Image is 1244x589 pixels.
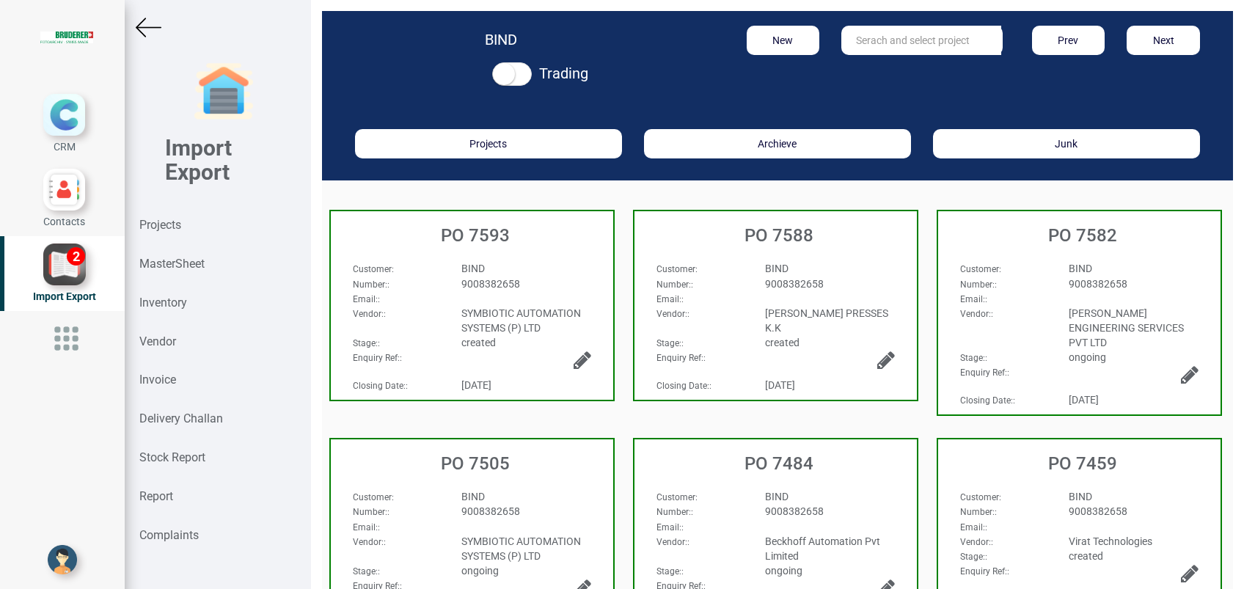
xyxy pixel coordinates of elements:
strong: Email: [353,522,378,533]
strong: Vendor: [960,309,991,319]
span: : [960,522,987,533]
strong: Email: [656,294,681,304]
span: BIND [1069,263,1092,274]
span: Beckhoff Automation Pvt Limited [765,535,880,562]
strong: Customer [656,264,695,274]
span: : [656,492,698,502]
strong: Complaints [139,528,199,542]
span: 9008382658 [1069,505,1127,517]
span: : [656,381,711,391]
strong: Stage: [656,566,681,577]
strong: Delivery Challan [139,411,223,425]
strong: Email: [960,294,985,304]
strong: MasterSheet [139,257,205,271]
span: : [353,381,408,391]
span: BIND [461,491,485,502]
span: CRM [54,141,76,153]
strong: Stage: [656,338,681,348]
span: [PERSON_NAME] ENGINEERING SERVICES PVT LTD [1069,307,1184,348]
span: Import Export [33,290,96,302]
strong: Vendor: [960,537,991,547]
span: ongoing [461,565,499,577]
span: : [656,309,689,319]
span: : [960,294,987,304]
b: Import Export [165,135,232,185]
span: : [960,353,987,363]
strong: Customer [353,492,392,502]
span: : [353,566,380,577]
strong: Invoice [139,373,176,387]
strong: Enquiry Ref: [960,367,1007,378]
strong: BIND [485,31,517,48]
button: New [747,26,820,55]
span: ongoing [765,565,802,577]
strong: Vendor: [353,309,384,319]
span: Virat Technologies [1069,535,1152,547]
strong: Vendor: [353,537,384,547]
button: Next [1127,26,1200,55]
strong: Stage: [353,566,378,577]
h3: PO 7588 [642,226,917,245]
span: : [656,338,684,348]
span: : [656,522,684,533]
span: : [353,537,386,547]
strong: Customer [960,492,999,502]
strong: Enquiry Ref: [960,566,1007,577]
span: created [461,337,496,348]
span: created [765,337,800,348]
strong: Closing Date: [353,381,406,391]
span: Contacts [43,216,85,227]
span: : [656,537,689,547]
strong: Number: [656,507,691,517]
span: : [960,309,993,319]
strong: Number: [353,279,387,290]
span: : [960,566,1009,577]
span: 9008382658 [765,278,824,290]
strong: Stage: [960,552,985,562]
span: : [960,492,1001,502]
span: [PERSON_NAME] PRESSES K.K [765,307,888,334]
strong: Number: [960,507,995,517]
span: : [353,279,389,290]
span: BIND [461,263,485,274]
strong: Closing Date: [656,381,709,391]
span: SYMBIOTIC AUTOMATION SYSTEMS (P) LTD [461,307,581,334]
button: Prev [1032,26,1105,55]
button: Archieve [644,129,911,158]
span: : [656,566,684,577]
strong: Email: [353,294,378,304]
strong: Email: [960,522,985,533]
strong: Number: [960,279,995,290]
span: [DATE] [1069,394,1099,406]
div: 2 [67,247,85,266]
span: : [353,492,394,502]
strong: Customer [960,264,999,274]
h3: PO 7505 [338,454,613,473]
span: 9008382658 [461,505,520,517]
span: : [960,507,997,517]
strong: Number: [656,279,691,290]
strong: Number: [353,507,387,517]
span: : [353,522,380,533]
strong: Closing Date: [960,395,1013,406]
span: : [656,353,706,363]
span: 9008382658 [461,278,520,290]
strong: Enquiry Ref: [353,353,400,363]
strong: Trading [539,65,588,82]
input: Serach and select project [841,26,1001,55]
span: : [353,309,386,319]
strong: Enquiry Ref: [656,353,703,363]
span: BIND [765,491,789,502]
span: SYMBIOTIC AUTOMATION SYSTEMS (P) LTD [461,535,581,562]
span: ongoing [1069,351,1106,363]
span: 9008382658 [765,505,824,517]
strong: Vendor [139,334,176,348]
span: : [353,294,380,304]
span: 9008382658 [1069,278,1127,290]
span: BIND [765,263,789,274]
strong: Customer [353,264,392,274]
strong: Stock Report [139,450,205,464]
strong: Inventory [139,296,187,310]
strong: Stage: [353,338,378,348]
strong: Stage: [960,353,985,363]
